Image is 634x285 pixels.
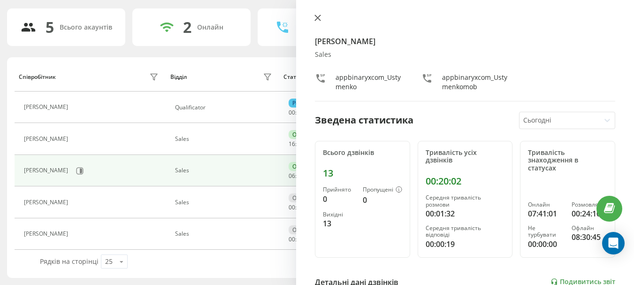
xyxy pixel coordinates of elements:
[528,239,564,250] div: 00:00:00
[315,113,413,127] div: Зведена статистика
[289,173,311,179] div: : :
[289,172,295,180] span: 06
[528,208,564,219] div: 07:41:01
[426,194,505,208] div: Середня тривалість розмови
[426,149,505,165] div: Тривалість усіх дзвінків
[528,225,564,239] div: Не турбувати
[602,232,625,254] div: Open Intercom Messenger
[528,149,607,172] div: Тривалість знаходження в статусах
[572,231,607,243] div: 08:30:45
[24,167,70,174] div: [PERSON_NAME]
[572,225,607,231] div: Офлайн
[289,235,295,243] span: 00
[426,208,505,219] div: 00:01:32
[426,176,505,187] div: 00:20:02
[426,225,505,239] div: Середня тривалість відповіді
[289,140,295,148] span: 16
[60,23,112,31] div: Всього акаунтів
[323,193,355,205] div: 0
[289,225,319,234] div: Офлайн
[323,149,402,157] div: Всього дзвінків
[175,231,274,237] div: Sales
[363,186,402,194] div: Пропущені
[175,167,274,174] div: Sales
[323,211,355,218] div: Вихідні
[289,203,295,211] span: 00
[175,136,274,142] div: Sales
[289,141,311,147] div: : :
[289,162,318,171] div: Онлайн
[289,108,295,116] span: 00
[323,186,355,193] div: Прийнято
[170,74,187,80] div: Відділ
[572,208,607,219] div: 00:24:10
[289,109,311,116] div: : :
[528,201,564,208] div: Онлайн
[283,74,302,80] div: Статус
[315,51,615,59] div: Sales
[24,199,70,206] div: [PERSON_NAME]
[336,73,403,92] div: appbinaryxcom_Ustymenko
[175,104,274,111] div: Qualificator
[105,257,113,266] div: 25
[24,136,70,142] div: [PERSON_NAME]
[289,236,311,243] div: : :
[572,201,607,208] div: Розмовляє
[426,239,505,250] div: 00:00:19
[19,74,56,80] div: Співробітник
[197,23,223,31] div: Онлайн
[24,104,70,110] div: [PERSON_NAME]
[289,130,318,139] div: Онлайн
[289,193,319,202] div: Офлайн
[442,73,509,92] div: appbinaryxcom_Ustymenkomob
[183,18,191,36] div: 2
[315,36,615,47] h4: [PERSON_NAME]
[175,199,274,206] div: Sales
[289,204,311,211] div: : :
[323,168,402,179] div: 13
[24,231,70,237] div: [PERSON_NAME]
[46,18,54,36] div: 5
[363,194,402,206] div: 0
[289,99,326,108] div: Розмовляє
[40,257,99,266] span: Рядків на сторінці
[323,218,355,229] div: 13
